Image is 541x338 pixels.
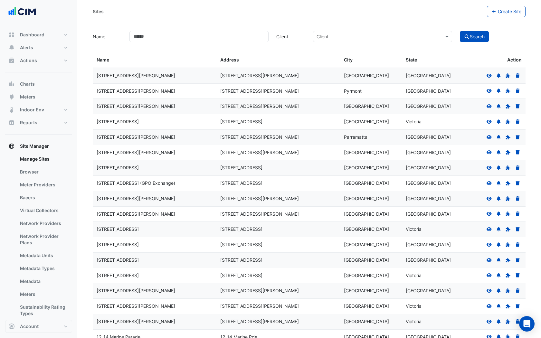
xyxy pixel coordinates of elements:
span: City [344,57,353,62]
div: [STREET_ADDRESS] [97,164,213,172]
button: Create Site [487,6,526,17]
div: [STREET_ADDRESS][PERSON_NAME] [220,103,336,110]
button: Reports [5,116,72,129]
a: Delete Site [515,257,521,263]
div: Victoria [406,318,460,325]
div: [STREET_ADDRESS] [220,241,336,249]
app-icon: Charts [8,81,15,87]
label: Name [89,31,126,42]
div: [STREET_ADDRESS][PERSON_NAME] [97,88,213,95]
div: [STREET_ADDRESS] [220,226,336,233]
div: Victoria [406,118,460,126]
a: Delete Site [515,273,521,278]
div: [STREET_ADDRESS][PERSON_NAME] [97,303,213,310]
button: Charts [5,78,72,90]
a: Delete Site [515,165,521,170]
span: Reports [20,119,37,126]
div: [GEOGRAPHIC_DATA] [406,211,460,218]
span: State [406,57,417,62]
div: [GEOGRAPHIC_DATA] [406,134,460,141]
a: Sustainability Rating Types [15,301,72,320]
div: [GEOGRAPHIC_DATA] [406,195,460,202]
span: Address [220,57,239,62]
a: Metadata Units [15,249,72,262]
div: [STREET_ADDRESS][PERSON_NAME] [220,195,336,202]
span: Actions [20,57,37,64]
a: Meter Providers [15,178,72,191]
div: [GEOGRAPHIC_DATA] [344,226,398,233]
app-icon: Actions [8,57,15,64]
div: [GEOGRAPHIC_DATA] [344,180,398,187]
div: [GEOGRAPHIC_DATA] [344,164,398,172]
a: Network Provider Plans [15,230,72,249]
div: [STREET_ADDRESS] (GPO Exchange) [97,180,213,187]
div: [STREET_ADDRESS] [220,180,336,187]
a: Delete Site [515,88,521,94]
div: [STREET_ADDRESS] [220,164,336,172]
div: Open Intercom Messenger [519,316,535,332]
div: [STREET_ADDRESS] [97,226,213,233]
a: Metadata Types [15,262,72,275]
a: Delete Site [515,196,521,201]
a: Metadata [15,275,72,288]
div: [STREET_ADDRESS][PERSON_NAME] [220,303,336,310]
button: Search [460,31,489,42]
a: Delete Site [515,319,521,324]
div: [STREET_ADDRESS] [97,272,213,279]
div: [STREET_ADDRESS] [97,241,213,249]
a: Bacers [15,191,72,204]
div: [STREET_ADDRESS] [220,257,336,264]
div: Site Manager [5,153,72,323]
div: [GEOGRAPHIC_DATA] [406,149,460,156]
span: Create Site [498,9,521,14]
button: Account [5,320,72,333]
div: [GEOGRAPHIC_DATA] [406,180,460,187]
a: Meters [15,288,72,301]
a: Delete Site [515,288,521,293]
div: [GEOGRAPHIC_DATA] [344,241,398,249]
div: [GEOGRAPHIC_DATA] [406,72,460,80]
div: [STREET_ADDRESS][PERSON_NAME] [97,149,213,156]
span: Charts [20,81,35,87]
div: [GEOGRAPHIC_DATA] [344,149,398,156]
div: [GEOGRAPHIC_DATA] [344,287,398,295]
span: Indoor Env [20,107,44,113]
div: [GEOGRAPHIC_DATA] [344,72,398,80]
div: [STREET_ADDRESS][PERSON_NAME] [220,72,336,80]
div: [GEOGRAPHIC_DATA] [406,164,460,172]
div: Pyrmont [344,88,398,95]
div: [STREET_ADDRESS][PERSON_NAME] [220,149,336,156]
div: [STREET_ADDRESS][PERSON_NAME] [97,103,213,110]
button: Indoor Env [5,103,72,116]
div: [STREET_ADDRESS] [220,272,336,279]
div: [GEOGRAPHIC_DATA] [344,272,398,279]
label: Client [272,31,309,42]
app-icon: Site Manager [8,143,15,149]
div: [STREET_ADDRESS] [97,118,213,126]
div: [GEOGRAPHIC_DATA] [406,241,460,249]
a: Delete Site [515,73,521,78]
a: Network Providers [15,217,72,230]
div: [GEOGRAPHIC_DATA] [344,318,398,325]
div: [GEOGRAPHIC_DATA] [406,287,460,295]
a: Delete Site [515,180,521,186]
a: Browser [15,165,72,178]
div: Victoria [406,303,460,310]
a: Delete Site [515,119,521,124]
button: Alerts [5,41,72,54]
div: [GEOGRAPHIC_DATA] [344,303,398,310]
div: [STREET_ADDRESS][PERSON_NAME] [220,287,336,295]
span: Alerts [20,44,33,51]
span: Site Manager [20,143,49,149]
div: [STREET_ADDRESS][PERSON_NAME] [97,211,213,218]
div: [GEOGRAPHIC_DATA] [344,195,398,202]
img: Company Logo [8,5,37,18]
div: [STREET_ADDRESS][PERSON_NAME] [220,88,336,95]
div: Victoria [406,272,460,279]
span: Action [507,56,522,64]
div: [GEOGRAPHIC_DATA] [406,88,460,95]
div: [STREET_ADDRESS] [97,257,213,264]
app-icon: Alerts [8,44,15,51]
a: Delete Site [515,150,521,155]
button: Meters [5,90,72,103]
